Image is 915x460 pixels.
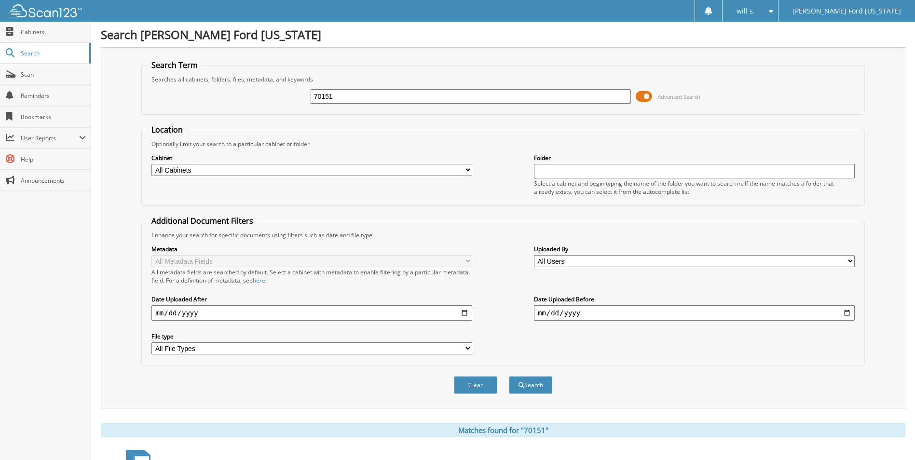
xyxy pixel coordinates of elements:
span: User Reports [21,134,79,142]
span: Bookmarks [21,113,86,121]
span: Reminders [21,92,86,100]
span: Scan [21,70,86,79]
span: Advanced Search [657,93,700,100]
span: Cabinets [21,28,86,36]
span: will s. [737,8,755,14]
div: Optionally limit your search to a particular cabinet or folder [147,140,859,148]
span: Help [21,155,86,163]
img: scan123-logo-white.svg [10,4,82,17]
span: [PERSON_NAME] Ford [US_STATE] [792,8,901,14]
input: start [151,305,472,321]
div: Searches all cabinets, folders, files, metadata, and keywords [147,75,859,83]
input: end [534,305,855,321]
span: Announcements [21,176,86,185]
label: Cabinet [151,154,472,162]
div: Enhance your search for specific documents using filters such as date and file type. [147,231,859,239]
button: Search [509,376,552,394]
label: Metadata [151,245,472,253]
div: Select a cabinet and begin typing the name of the folder you want to search in. If the name match... [534,179,855,196]
label: Uploaded By [534,245,855,253]
label: Folder [534,154,855,162]
a: here [253,276,265,284]
legend: Additional Document Filters [147,216,258,226]
h1: Search [PERSON_NAME] Ford [US_STATE] [101,27,905,42]
legend: Location [147,124,188,135]
button: Clear [454,376,497,394]
div: All metadata fields are searched by default. Select a cabinet with metadata to enable filtering b... [151,268,472,284]
span: Search [21,49,84,57]
legend: Search Term [147,60,203,70]
label: Date Uploaded Before [534,295,855,303]
div: Matches found for "70151" [101,423,905,437]
label: Date Uploaded After [151,295,472,303]
label: File type [151,332,472,340]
